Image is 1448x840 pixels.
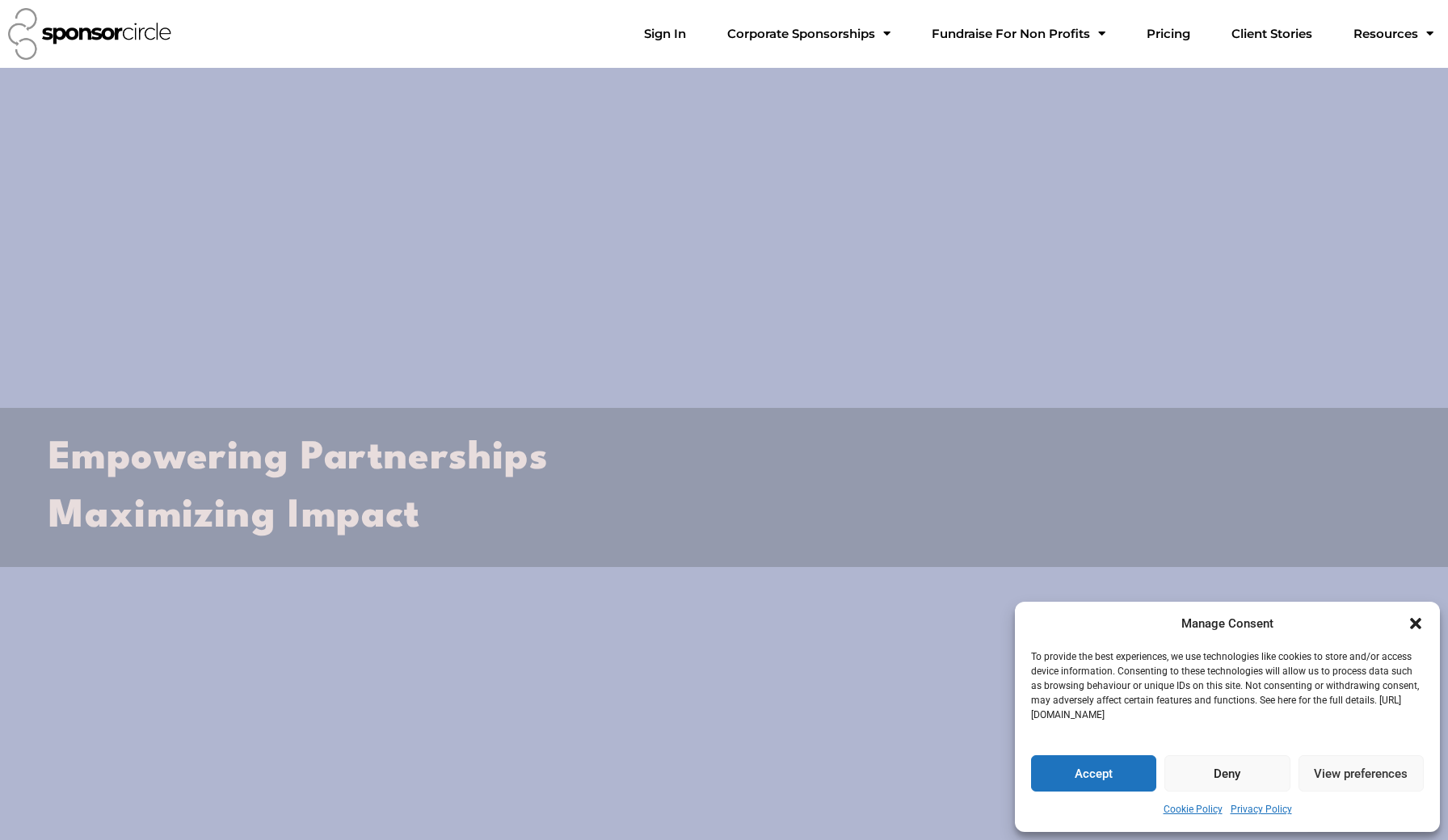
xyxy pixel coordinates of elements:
div: Close dialogue [1408,615,1424,632]
a: Pricing [1134,18,1203,50]
nav: Menu [631,18,1446,50]
a: Fundraise For Non ProfitsMenu Toggle [919,18,1118,50]
a: Resources [1341,18,1446,50]
a: Corporate SponsorshipsMenu Toggle [714,18,903,50]
h2: Empowering Partnerships Maximizing Impact [48,430,1400,545]
button: Accept [1031,755,1156,792]
a: Privacy Policy [1231,800,1292,820]
a: Client Stories [1219,18,1325,50]
button: Deny [1164,755,1290,792]
div: Manage Consent [1181,614,1273,634]
a: Sign In [631,18,699,50]
button: View preferences [1299,755,1424,792]
a: Cookie Policy [1164,800,1223,820]
img: Sponsor Circle logo [8,8,171,60]
p: To provide the best experiences, we use technologies like cookies to store and/or access device i... [1031,649,1422,722]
